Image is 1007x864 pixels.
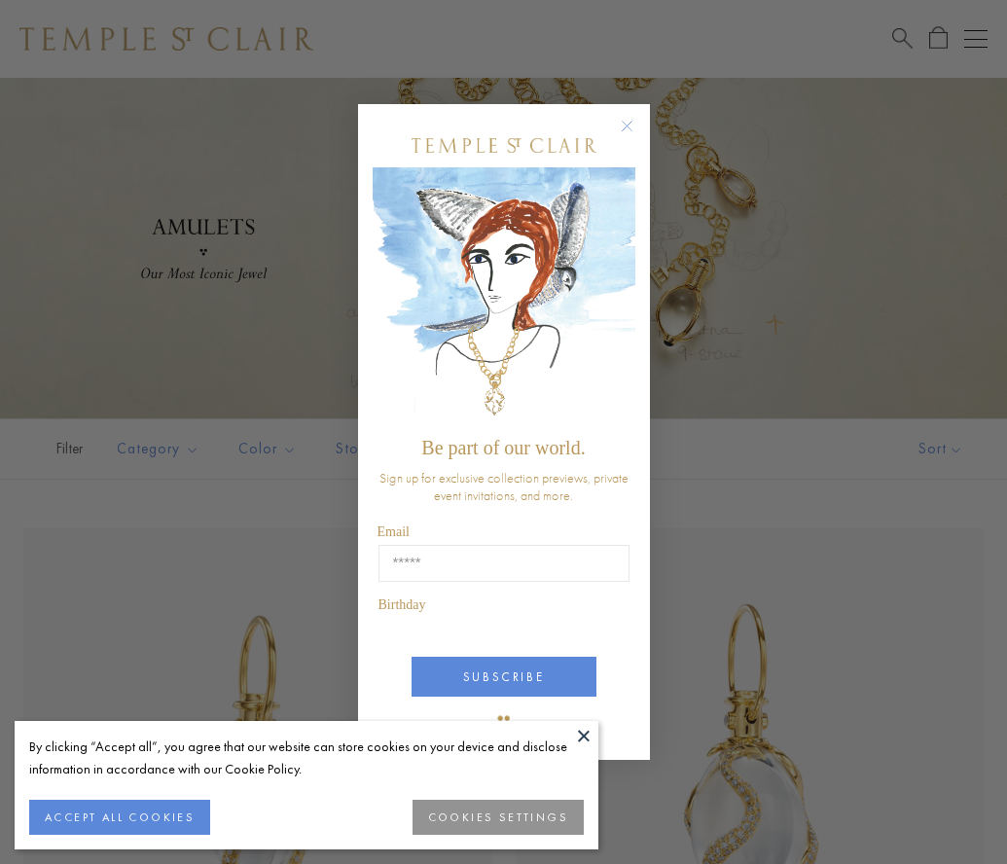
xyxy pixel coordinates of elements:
div: By clicking “Accept all”, you agree that our website can store cookies on your device and disclos... [29,736,584,780]
button: ACCEPT ALL COOKIES [29,800,210,835]
span: Email [378,524,410,539]
button: SUBSCRIBE [412,657,596,697]
span: Sign up for exclusive collection previews, private event invitations, and more. [379,469,629,504]
img: Temple St. Clair [412,138,596,153]
span: Be part of our world. [421,437,585,458]
input: Email [378,545,629,582]
img: TSC [485,702,523,740]
button: COOKIES SETTINGS [413,800,584,835]
span: Birthday [378,597,426,612]
button: Close dialog [625,124,649,148]
img: c4a9eb12-d91a-4d4a-8ee0-386386f4f338.jpeg [373,167,635,427]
